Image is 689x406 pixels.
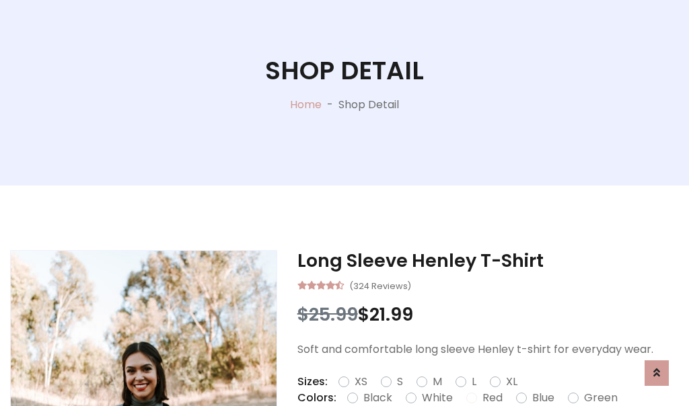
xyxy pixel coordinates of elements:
p: - [322,97,338,113]
p: Colors: [297,390,336,406]
label: Green [584,390,618,406]
label: L [472,374,476,390]
span: $25.99 [297,302,358,327]
label: White [422,390,453,406]
h3: $ [297,304,679,325]
label: Red [482,390,503,406]
a: Home [290,97,322,112]
span: 21.99 [369,302,413,327]
small: (324 Reviews) [349,277,411,293]
label: M [433,374,442,390]
h3: Long Sleeve Henley T-Shirt [297,250,679,272]
p: Sizes: [297,374,328,390]
p: Shop Detail [338,97,399,113]
label: Black [363,390,392,406]
p: Soft and comfortable long sleeve Henley t-shirt for everyday wear. [297,341,679,358]
label: Blue [532,390,554,406]
label: S [397,374,403,390]
label: XS [355,374,367,390]
label: XL [506,374,517,390]
h1: Shop Detail [265,56,424,86]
